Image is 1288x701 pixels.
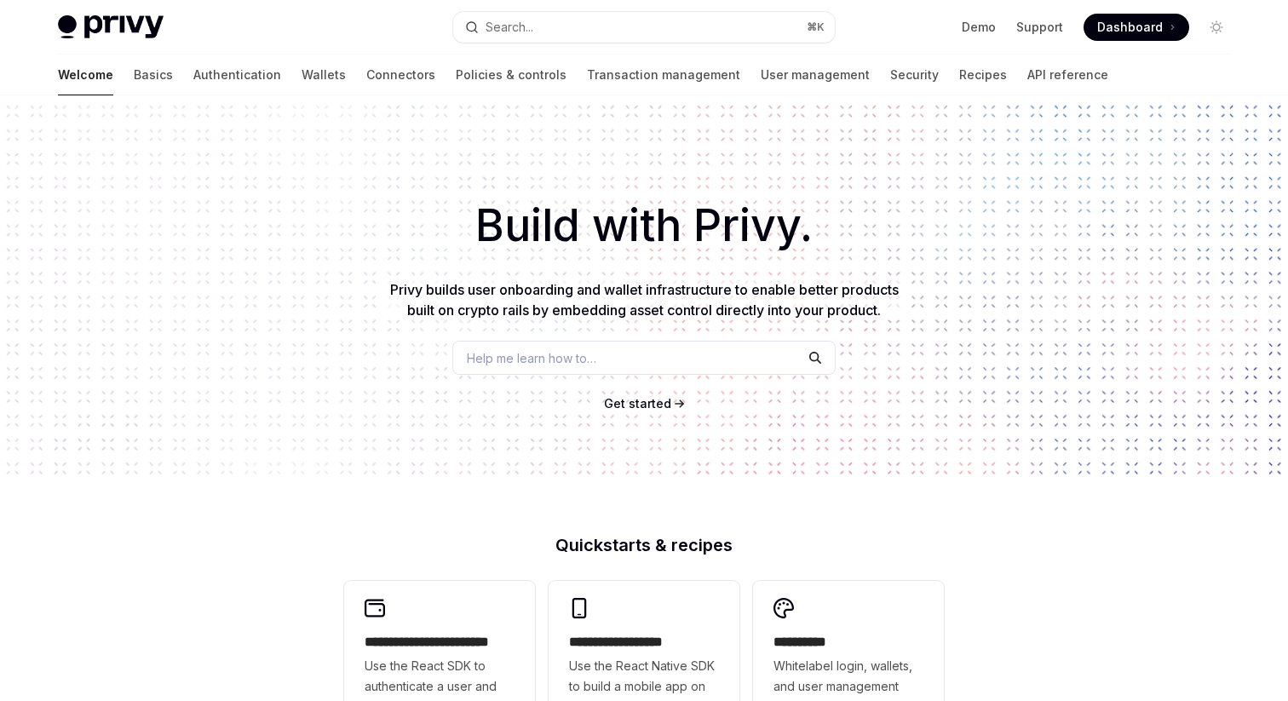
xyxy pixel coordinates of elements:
[604,396,671,411] span: Get started
[761,55,870,95] a: User management
[344,537,944,554] h2: Quickstarts & recipes
[604,395,671,412] a: Get started
[959,55,1007,95] a: Recipes
[467,349,596,367] span: Help me learn how to…
[390,281,899,319] span: Privy builds user onboarding and wallet infrastructure to enable better products built on crypto ...
[486,17,533,37] div: Search...
[134,55,173,95] a: Basics
[58,15,164,39] img: light logo
[27,192,1261,259] h1: Build with Privy.
[366,55,435,95] a: Connectors
[1027,55,1108,95] a: API reference
[962,19,996,36] a: Demo
[302,55,346,95] a: Wallets
[453,12,835,43] button: Search...⌘K
[58,55,113,95] a: Welcome
[456,55,566,95] a: Policies & controls
[587,55,740,95] a: Transaction management
[1016,19,1063,36] a: Support
[1203,14,1230,41] button: Toggle dark mode
[890,55,939,95] a: Security
[1097,19,1163,36] span: Dashboard
[193,55,281,95] a: Authentication
[1084,14,1189,41] a: Dashboard
[807,20,825,34] span: ⌘ K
